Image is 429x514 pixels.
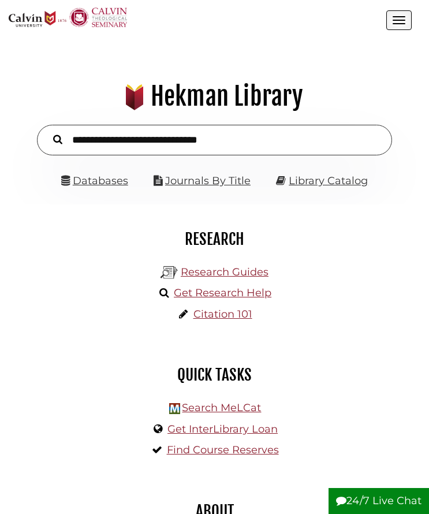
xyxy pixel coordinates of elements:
[386,10,412,30] button: Open the menu
[17,365,412,385] h2: Quick Tasks
[181,266,268,278] a: Research Guides
[193,308,252,321] a: Citation 101
[167,423,278,435] a: Get InterLibrary Loan
[69,8,127,27] img: Calvin Theological Seminary
[167,444,279,456] a: Find Course Reserves
[61,174,128,187] a: Databases
[182,401,261,414] a: Search MeLCat
[17,229,412,249] h2: Research
[53,135,62,145] i: Search
[174,286,271,299] a: Get Research Help
[15,81,414,112] h1: Hekman Library
[165,174,251,187] a: Journals By Title
[47,132,68,146] button: Search
[161,264,178,281] img: Hekman Library Logo
[169,403,180,414] img: Hekman Library Logo
[289,174,368,187] a: Library Catalog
